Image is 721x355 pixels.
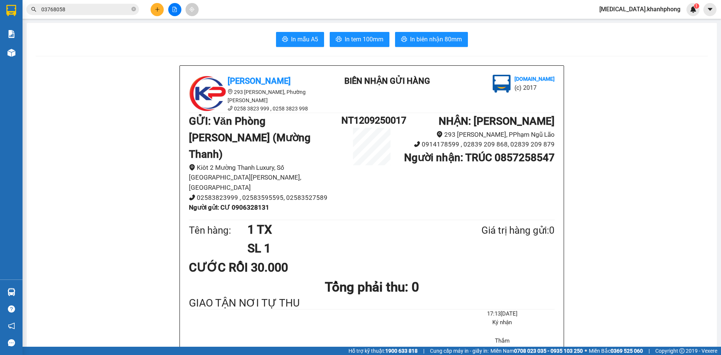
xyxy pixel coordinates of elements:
[8,49,15,57] img: warehouse-icon
[228,106,233,111] span: phone
[6,5,16,16] img: logo-vxr
[8,322,15,329] span: notification
[282,36,288,43] span: printer
[694,3,699,9] sup: 1
[189,204,269,211] b: Người gửi : CƯ 0906328131
[414,141,420,147] span: phone
[31,7,36,12] span: search
[695,3,698,9] span: 1
[493,75,511,93] img: logo.jpg
[404,151,555,164] b: Người nhận : TRÚC 0857258547
[385,348,418,354] strong: 1900 633 818
[189,164,195,171] span: environment
[336,36,342,43] span: printer
[345,35,383,44] span: In tem 100mm
[430,347,489,355] span: Cung cấp máy in - giấy in:
[189,104,324,113] li: 0258 3823 999 , 0258 3823 998
[445,223,555,238] div: Giá trị hàng gửi: 0
[168,3,181,16] button: file-add
[439,115,555,127] b: NHẬN : [PERSON_NAME]
[189,298,555,309] div: GIAO TẬN NƠI TỰ THU
[247,220,445,239] h1: 1 TX
[450,310,555,319] li: 17:13[DATE]
[189,115,311,160] b: GỬI : Văn Phòng [PERSON_NAME] (Mường Thanh)
[611,348,643,354] strong: 0369 525 060
[402,130,555,140] li: 293 [PERSON_NAME], PPhạm Ngũ Lão
[189,194,195,201] span: phone
[131,7,136,11] span: close-circle
[395,32,468,47] button: printerIn biên nhận 80mm
[703,3,716,16] button: caret-down
[401,36,407,43] span: printer
[707,6,713,13] span: caret-down
[291,35,318,44] span: In mẫu A5
[189,163,341,193] li: Kiôt 2 Mường Thanh Luxury, Số [GEOGRAPHIC_DATA][PERSON_NAME], [GEOGRAPHIC_DATA]
[450,337,555,346] li: Thắm
[330,32,389,47] button: printerIn tem 100mm
[186,3,199,16] button: aim
[247,239,445,258] h1: SL 1
[8,305,15,313] span: question-circle
[589,347,643,355] span: Miền Bắc
[189,88,324,104] li: 293 [PERSON_NAME], Phường [PERSON_NAME]
[344,76,430,86] b: BIÊN NHẬN GỬI HÀNG
[41,5,130,14] input: Tìm tên, số ĐT hoặc mã đơn
[514,83,555,92] li: (c) 2017
[8,339,15,346] span: message
[402,139,555,150] li: 0914178599 , 02839 209 868, 02839 209 879
[514,76,555,82] b: [DOMAIN_NAME]
[348,347,418,355] span: Hỗ trợ kỹ thuật:
[228,89,233,94] span: environment
[423,347,424,355] span: |
[514,348,583,354] strong: 0708 023 035 - 0935 103 250
[189,193,341,203] li: 02583823999 , 02583595595, 02583527589
[172,7,177,12] span: file-add
[341,113,402,128] h1: NT1209250017
[8,288,15,296] img: warehouse-icon
[436,131,443,137] span: environment
[151,3,164,16] button: plus
[490,347,583,355] span: Miền Nam
[450,318,555,327] li: Ký nhận
[585,349,587,352] span: ⚪️
[649,347,650,355] span: |
[679,348,685,353] span: copyright
[189,7,195,12] span: aim
[155,7,160,12] span: plus
[228,76,291,86] b: [PERSON_NAME]
[593,5,686,14] span: [MEDICAL_DATA].khanhphong
[690,6,697,13] img: icon-new-feature
[189,277,555,298] h1: Tổng phải thu: 0
[410,35,462,44] span: In biên nhận 80mm
[189,258,309,277] div: CƯỚC RỒI 30.000
[131,6,136,13] span: close-circle
[189,75,226,112] img: logo.jpg
[276,32,324,47] button: printerIn mẫu A5
[189,223,247,238] div: Tên hàng:
[8,30,15,38] img: solution-icon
